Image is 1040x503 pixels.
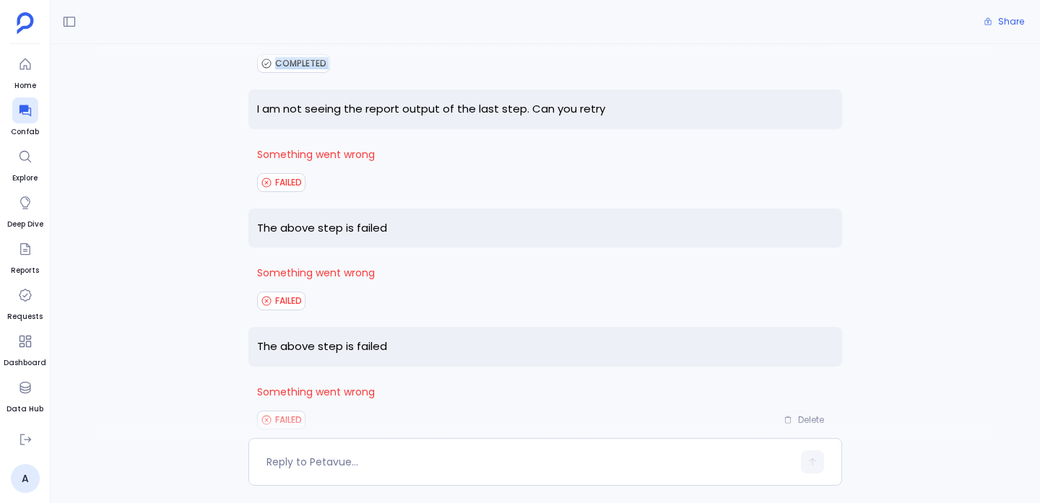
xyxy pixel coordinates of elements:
span: Something went wrong [257,381,833,403]
span: Requests [7,311,43,323]
img: petavue logo [17,12,34,34]
p: The above step is failed [248,209,842,248]
p: The above step is failed [248,327,842,367]
span: FAILED [275,177,302,188]
a: Requests [7,282,43,323]
a: Home [12,51,38,92]
span: Share [998,16,1024,27]
button: Share [975,12,1033,32]
a: Data Hub [6,375,43,415]
span: Explore [12,172,38,184]
a: Settings [9,421,42,461]
a: Dashboard [4,328,46,369]
span: Something went wrong [257,262,833,284]
span: Home [12,80,38,92]
span: Data Hub [6,403,43,415]
span: Dashboard [4,357,46,369]
a: A [11,464,40,493]
a: Deep Dive [7,190,43,230]
span: FAILED [275,295,302,307]
a: Reports [11,236,39,276]
p: I am not seeing the report output of the last step. Can you retry [248,89,842,129]
span: Confab [11,126,39,138]
span: Reports [11,265,39,276]
a: Explore [12,144,38,184]
span: Deep Dive [7,219,43,230]
span: Something went wrong [257,144,833,165]
a: Confab [11,97,39,138]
